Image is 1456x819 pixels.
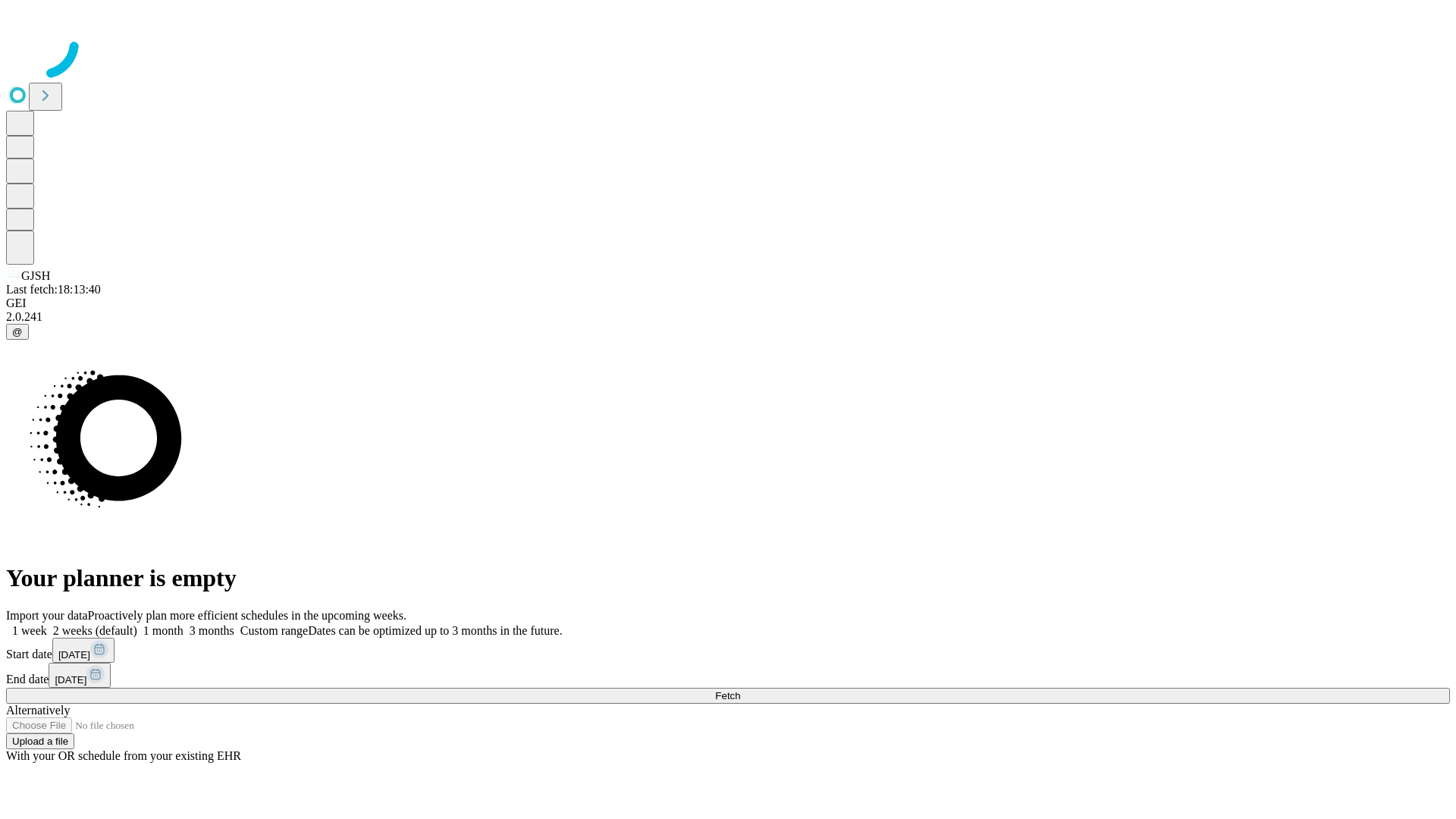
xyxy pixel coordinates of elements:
[58,649,90,661] span: [DATE]
[6,564,1450,592] h1: Your planner is empty
[53,624,137,637] span: 2 weeks (default)
[6,283,101,296] span: Last fetch: 18:13:40
[308,624,562,637] span: Dates can be optimized up to 3 months in the future.
[240,624,308,637] span: Custom range
[49,663,111,688] button: [DATE]
[6,663,1450,688] div: End date
[21,269,50,282] span: GJSH
[143,624,184,637] span: 1 month
[715,690,740,701] span: Fetch
[6,297,1450,310] div: GEI
[6,609,88,622] span: Import your data
[6,324,29,340] button: @
[6,688,1450,704] button: Fetch
[190,624,234,637] span: 3 months
[55,674,86,686] span: [DATE]
[12,326,23,337] span: @
[6,704,70,717] span: Alternatively
[6,638,1450,663] div: Start date
[88,609,406,622] span: Proactively plan more efficient schedules in the upcoming weeks.
[6,733,74,749] button: Upload a file
[6,749,241,762] span: With your OR schedule from your existing EHR
[52,638,115,663] button: [DATE]
[12,624,47,637] span: 1 week
[6,310,1450,324] div: 2.0.241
